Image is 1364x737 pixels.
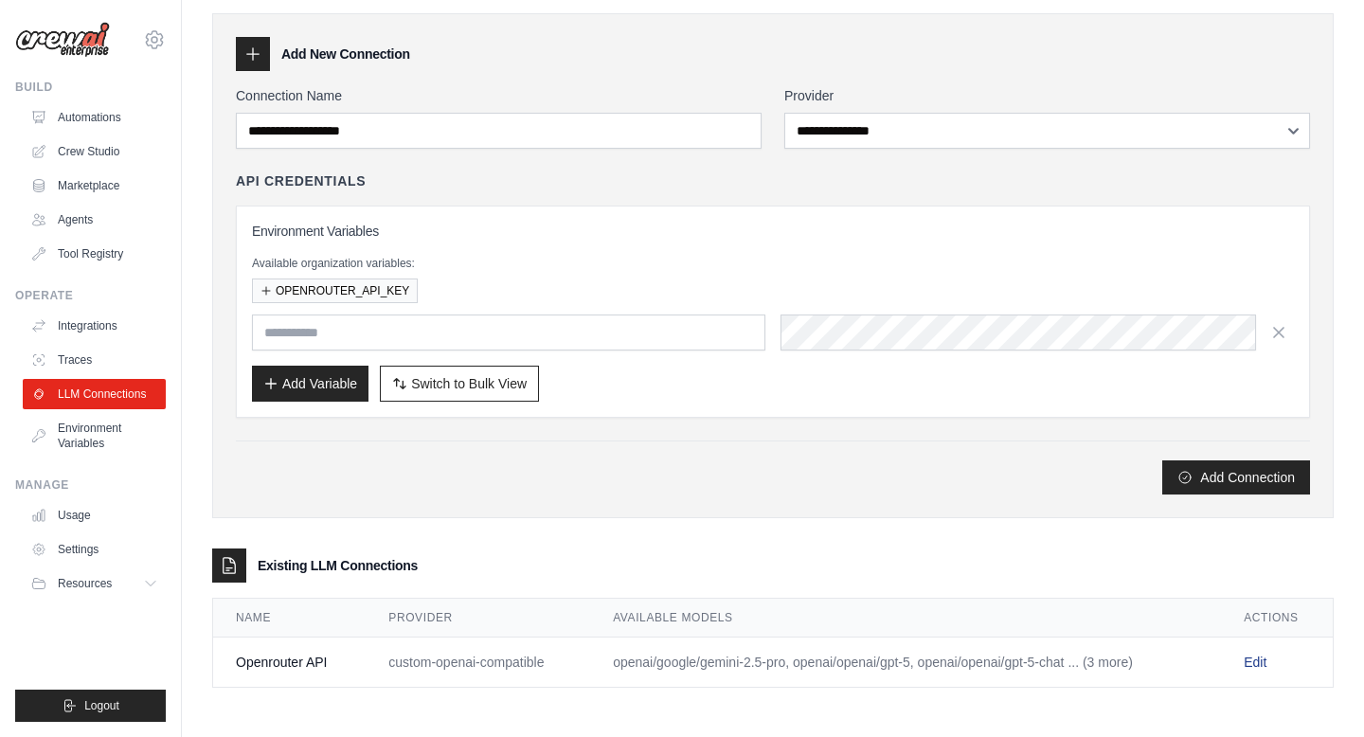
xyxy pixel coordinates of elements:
[252,256,1294,271] p: Available organization variables:
[23,239,166,269] a: Tool Registry
[784,86,1310,105] label: Provider
[252,279,418,303] button: OPENROUTER_API_KEY
[590,638,1221,688] td: openai/google/gemini-2.5-pro, openai/openai/gpt-5, openai/openai/gpt-5-chat ... (3 more)
[15,477,166,493] div: Manage
[23,311,166,341] a: Integrations
[258,556,418,575] h3: Existing LLM Connections
[23,205,166,235] a: Agents
[281,45,410,63] h3: Add New Connection
[590,599,1221,638] th: Available Models
[23,534,166,565] a: Settings
[23,136,166,167] a: Crew Studio
[84,698,119,713] span: Logout
[23,171,166,201] a: Marketplace
[411,374,527,393] span: Switch to Bulk View
[236,86,762,105] label: Connection Name
[236,171,366,190] h4: API Credentials
[213,638,366,688] td: Openrouter API
[366,599,590,638] th: Provider
[15,22,110,58] img: Logo
[23,379,166,409] a: LLM Connections
[252,366,368,402] button: Add Variable
[366,638,590,688] td: custom-openai-compatible
[15,690,166,722] button: Logout
[23,413,166,458] a: Environment Variables
[23,568,166,599] button: Resources
[23,102,166,133] a: Automations
[1221,599,1333,638] th: Actions
[23,500,166,530] a: Usage
[213,599,366,638] th: Name
[58,576,112,591] span: Resources
[1244,655,1266,670] a: Edit
[15,288,166,303] div: Operate
[1162,460,1310,494] button: Add Connection
[15,80,166,95] div: Build
[252,222,1294,241] h3: Environment Variables
[380,366,539,402] button: Switch to Bulk View
[23,345,166,375] a: Traces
